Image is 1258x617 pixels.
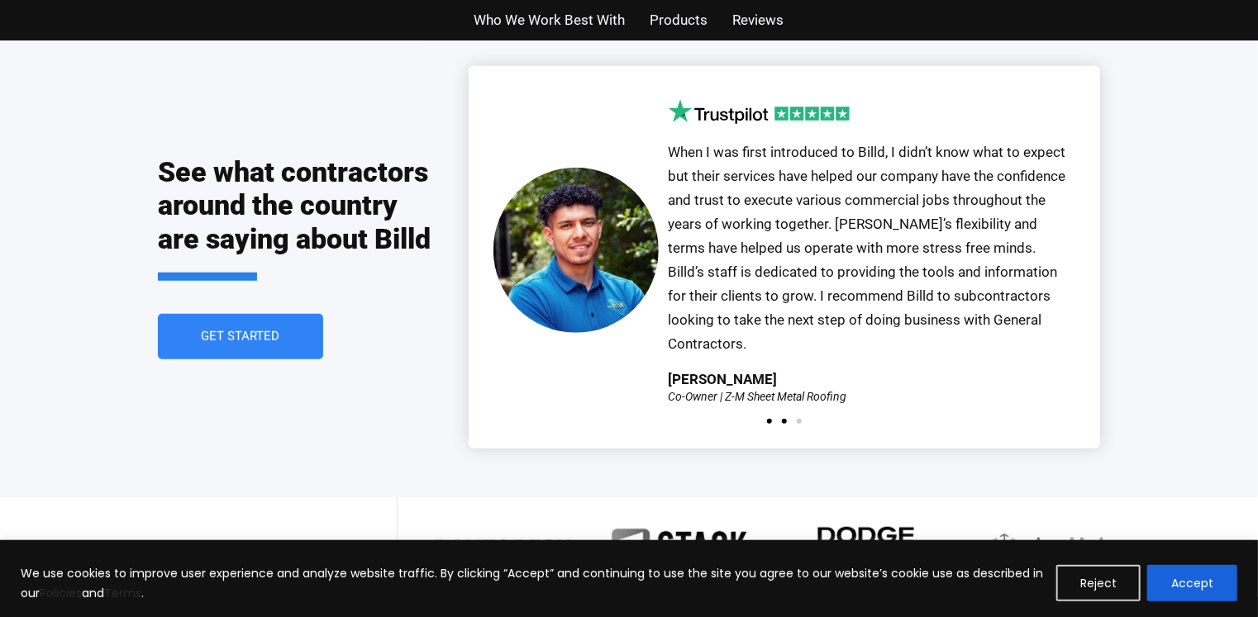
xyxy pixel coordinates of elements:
a: Policies [40,585,82,601]
a: Reviews [733,8,784,32]
span: Go to slide 1 [767,419,772,424]
p: We use cookies to improve user experience and analyze website traffic. By clicking “Accept” and c... [21,563,1044,603]
span: Go to slide 2 [782,419,787,424]
button: Accept [1147,565,1237,601]
a: Who We Work Best With [474,8,626,32]
a: Get Started [158,314,323,359]
a: Products [650,8,708,32]
span: Go to slide 3 [797,419,802,424]
div: 1 / 3 [493,99,1075,401]
span: Get Started [202,330,280,343]
a: Terms [104,585,141,601]
span: When I was first introduced to Billd, I didn’t know what to expect but their services have helped... [668,144,1065,351]
div: Co-Owner | Z-M Sheet Metal Roofing [668,391,846,402]
div: [PERSON_NAME] [668,373,777,387]
button: Reject [1056,565,1141,601]
h2: See what contractors around the country are saying about Billd [158,155,436,281]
